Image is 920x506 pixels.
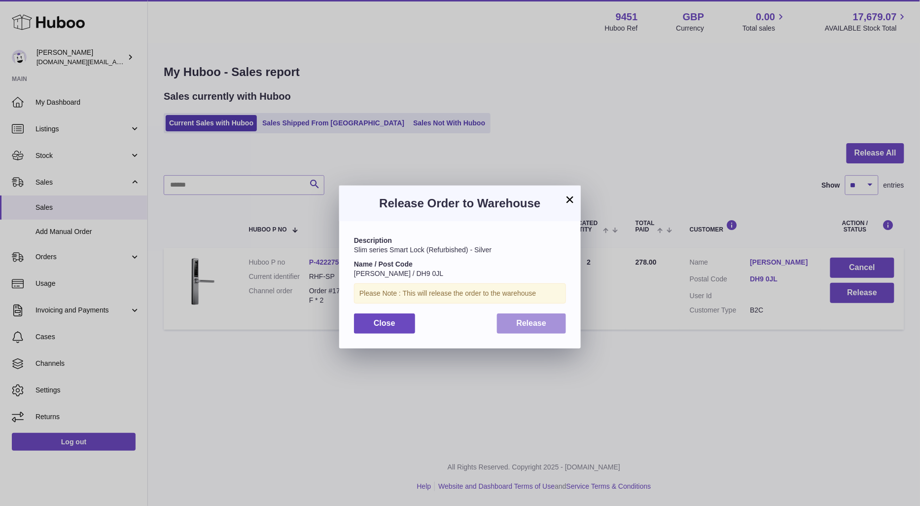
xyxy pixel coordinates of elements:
span: [PERSON_NAME] / DH9 0JL [354,270,443,277]
strong: Description [354,236,392,244]
button: × [564,194,576,205]
strong: Name / Post Code [354,260,413,268]
button: Release [497,313,566,334]
span: Close [374,319,395,327]
span: Slim series Smart Lock (Refurbished) - Silver [354,246,492,254]
span: Release [517,319,547,327]
h3: Release Order to Warehouse [354,195,566,211]
button: Close [354,313,415,334]
div: Please Note : This will release the order to the warehouse [354,283,566,304]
